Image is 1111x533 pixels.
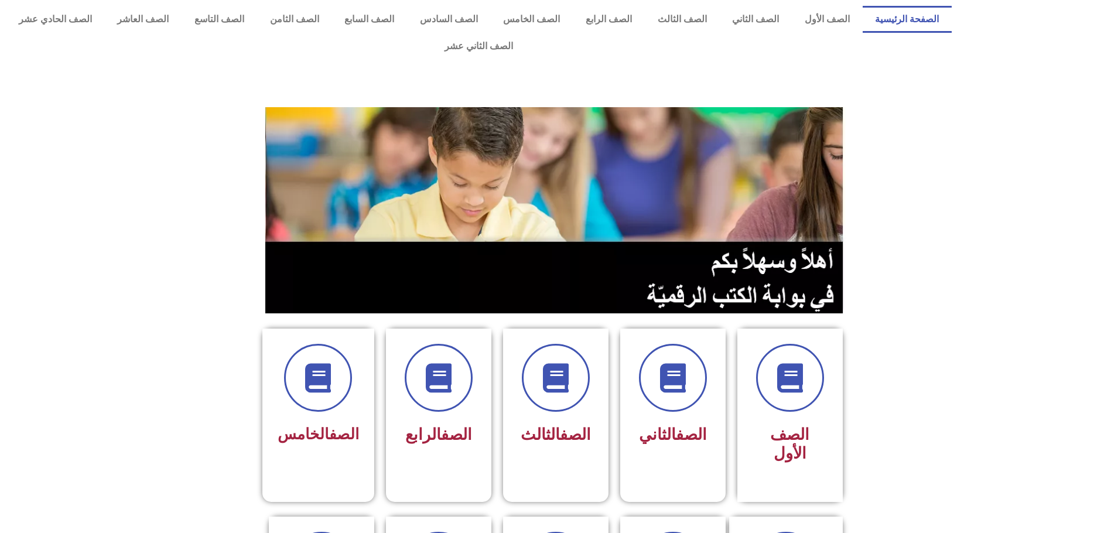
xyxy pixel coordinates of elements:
a: الصفحة الرئيسية [863,6,952,33]
a: الصف الثاني عشر [6,33,952,60]
span: الثاني [639,425,707,444]
span: الرابع [405,425,472,444]
a: الصف [329,425,359,443]
a: الصف التاسع [182,6,257,33]
a: الصف [676,425,707,444]
span: الخامس [278,425,359,443]
a: الصف الأول [792,6,863,33]
a: الصف السابع [331,6,407,33]
a: الصف [441,425,472,444]
a: الصف السادس [407,6,491,33]
a: الصف الثامن [257,6,332,33]
a: الصف الثالث [645,6,720,33]
a: الصف العاشر [105,6,182,33]
span: الثالث [521,425,591,444]
a: الصف الرابع [573,6,645,33]
a: الصف الثاني [719,6,792,33]
span: الصف الأول [770,425,809,463]
a: الصف [560,425,591,444]
a: الصف الخامس [491,6,573,33]
a: الصف الحادي عشر [6,6,105,33]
